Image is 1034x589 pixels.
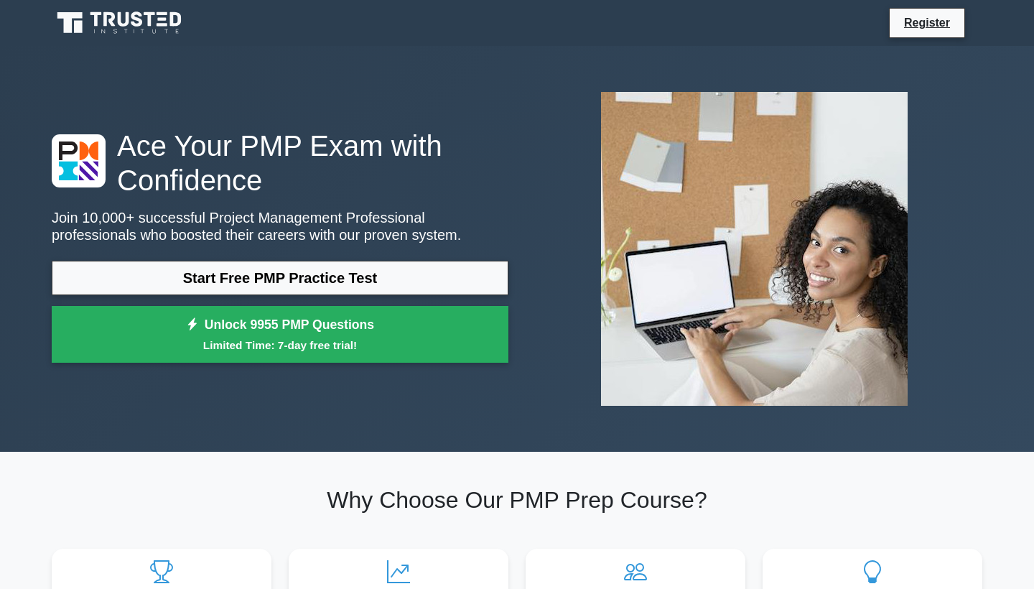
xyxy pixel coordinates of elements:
h1: Ace Your PMP Exam with Confidence [52,129,508,198]
p: Join 10,000+ successful Project Management Professional professionals who boosted their careers w... [52,209,508,244]
a: Start Free PMP Practice Test [52,261,508,295]
h2: Why Choose Our PMP Prep Course? [52,486,982,514]
small: Limited Time: 7-day free trial! [70,337,490,353]
a: Register [895,14,959,32]
a: Unlock 9955 PMP QuestionsLimited Time: 7-day free trial! [52,306,508,363]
